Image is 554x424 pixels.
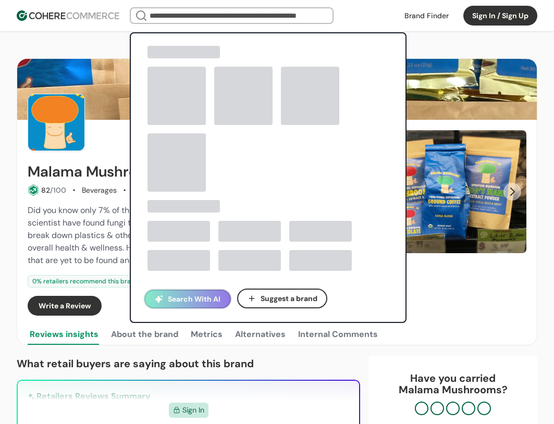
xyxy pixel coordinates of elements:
[50,185,66,195] span: /100
[463,6,537,26] button: Sign In / Sign Up
[17,10,119,21] img: Cohere Logo
[28,164,167,180] h2: Malama Mushrooms
[189,324,225,345] button: Metrics
[144,290,231,308] button: Search With AI
[28,324,101,345] button: Reviews insights
[503,183,521,201] button: Next Slide
[370,130,526,253] div: Slide 1
[17,59,537,120] img: Brand cover image
[182,405,204,416] span: Sign In
[298,328,378,341] div: Internal Comments
[233,324,288,345] button: Alternatives
[17,356,360,371] p: What retail buyers are saying about this brand
[379,372,527,395] div: Have you carried
[379,384,527,395] p: Malama Mushrooms ?
[370,130,526,253] div: Carousel
[370,130,526,253] img: Slide 0
[28,296,102,316] button: Write a Review
[28,94,85,151] img: Brand Photo
[109,324,180,345] button: About the brand
[41,185,50,195] span: 82
[237,289,327,308] button: Suggest a brand
[82,185,117,196] div: Beverages
[28,205,348,266] span: Did you know only 7% of the worlds fungi have been discovered? Within that 7%, scientist have fou...
[28,275,143,288] div: 0 % retailers recommend this brand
